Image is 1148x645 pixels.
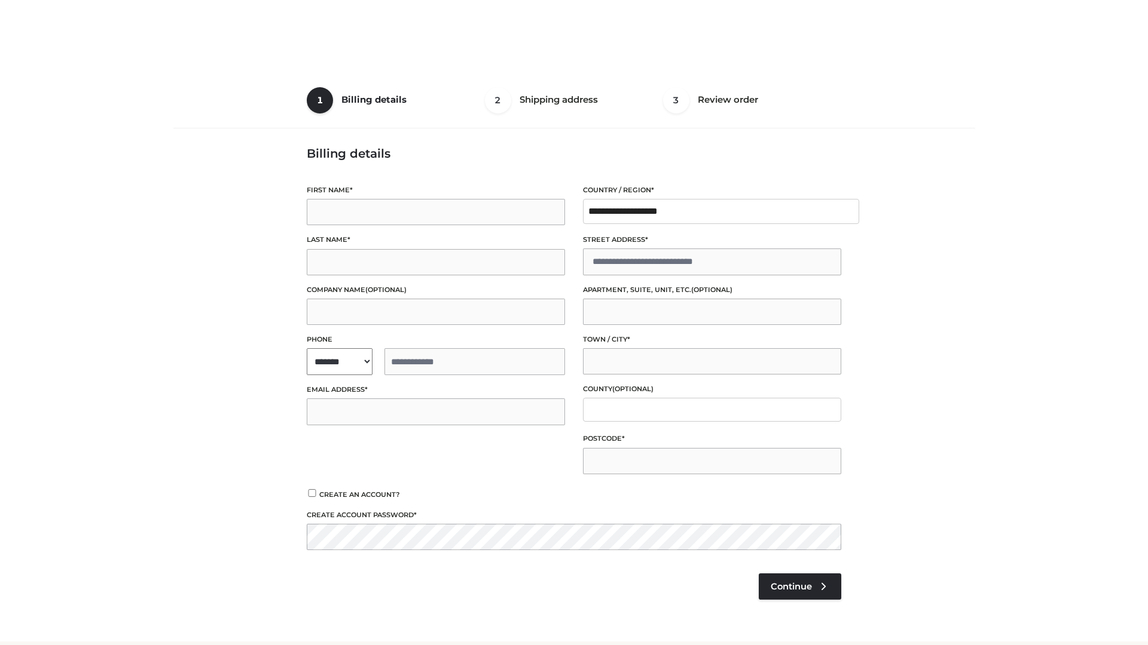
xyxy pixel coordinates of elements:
label: Company name [307,284,565,296]
label: Street address [583,234,841,245]
span: Create an account? [319,490,400,499]
label: Country / Region [583,185,841,196]
span: 3 [663,87,689,113]
span: Continue [771,581,812,592]
span: Billing details [341,94,407,105]
input: Create an account? [307,489,317,497]
label: County [583,383,841,395]
label: Create account password [307,509,841,521]
label: Email address [307,384,565,395]
span: (optional) [691,285,732,294]
a: Continue [759,573,841,600]
label: Town / City [583,334,841,345]
span: (optional) [365,285,407,294]
h3: Billing details [307,146,841,161]
label: Postcode [583,433,841,444]
span: 2 [485,87,511,113]
span: 1 [307,87,333,113]
label: Phone [307,334,565,345]
label: Apartment, suite, unit, etc. [583,284,841,296]
span: Shipping address [520,94,598,105]
label: Last name [307,234,565,245]
span: Review order [698,94,758,105]
label: First name [307,185,565,196]
span: (optional) [612,385,654,393]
